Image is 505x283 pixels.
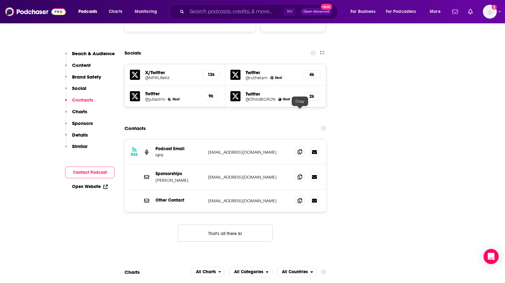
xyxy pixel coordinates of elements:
[72,97,93,103] p: Contacts
[303,10,330,13] span: Open Advanced
[208,93,215,99] h5: 9k
[65,132,88,144] button: Details
[350,7,375,16] span: For Business
[346,7,383,17] button: open menu
[492,5,497,10] svg: Add a profile image
[5,6,66,18] img: Podchaser - Follow, Share and Rate Podcasts
[130,7,165,17] button: open menu
[246,75,268,80] a: @ruthetam
[145,97,165,102] a: @juliastmi
[278,97,282,101] img: Ronald Young Jr.
[282,270,308,274] span: All Countries
[72,120,93,126] p: Sponsors
[145,75,197,80] a: @NPRLifeKit
[246,97,276,102] a: @OhitsBIGRON
[277,267,317,277] button: open menu
[483,5,497,19] button: Show profile menu
[135,7,157,16] span: Monitoring
[229,267,273,277] h2: Categories
[178,225,273,242] button: Nothing here.
[275,76,282,80] span: Host
[65,97,93,109] button: Contacts
[425,7,448,17] button: open menu
[65,120,93,132] button: Sponsors
[65,143,88,155] button: Similar
[270,76,274,80] img: Ruth Tam
[301,8,332,15] button: Open AdvancedNew
[72,50,115,56] p: Reach & Audience
[65,74,101,85] button: Brand Safety
[208,174,290,180] p: [EMAIL_ADDRESS][DOMAIN_NAME]
[72,184,108,189] a: Open Website
[109,7,122,16] span: Charts
[321,4,332,10] span: New
[72,62,91,68] p: Content
[483,5,497,19] img: User Profile
[105,7,126,17] a: Charts
[78,7,97,16] span: Podcasts
[65,167,115,178] button: Contact Podcast
[187,7,284,17] input: Search podcasts, credits, & more...
[277,267,317,277] h2: Countries
[484,249,499,264] div: Open Intercom Messenger
[131,152,138,157] h3: RSS
[382,7,425,17] button: open menu
[234,270,263,274] span: All Categories
[173,97,179,101] span: Host
[125,47,141,59] h2: Socials
[465,6,475,17] a: Show notifications dropdown
[246,91,298,97] h5: Twitter
[72,85,86,91] p: Social
[229,267,273,277] button: open menu
[125,269,140,275] h2: Charts
[208,150,290,155] p: [EMAIL_ADDRESS][DOMAIN_NAME]
[125,122,146,134] h2: Contacts
[155,146,203,151] p: Podcast Email
[283,97,290,101] span: Host
[284,8,295,16] span: ⌘ K
[145,69,197,75] h5: X/Twitter
[72,143,88,149] p: Similar
[65,85,86,97] button: Social
[155,153,203,158] p: NPR
[155,171,203,176] p: Sponsorships
[72,109,87,115] p: Charts
[430,7,441,16] span: More
[65,62,91,74] button: Content
[450,6,460,17] a: Show notifications dropdown
[65,50,115,62] button: Reach & Audience
[191,267,225,277] h2: Platforms
[292,97,308,106] div: Copy
[208,198,290,203] p: [EMAIL_ADDRESS][DOMAIN_NAME]
[74,7,105,17] button: open menu
[483,5,497,19] span: Logged in as Isla
[72,132,88,138] p: Details
[208,72,215,77] h5: 13k
[155,178,203,183] p: [PERSON_NAME]
[386,7,416,16] span: For Podcasters
[65,109,87,120] button: Charts
[308,72,315,77] h5: 4k
[246,69,298,75] h5: Twitter
[191,267,225,277] button: open menu
[175,4,344,19] div: Search podcasts, credits, & more...
[168,97,171,101] img: Julia Furlan
[196,270,216,274] span: All Charts
[72,74,101,80] p: Brand Safety
[145,91,197,97] h5: Twitter
[155,198,203,203] p: Other Contact
[308,94,315,99] h5: 2k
